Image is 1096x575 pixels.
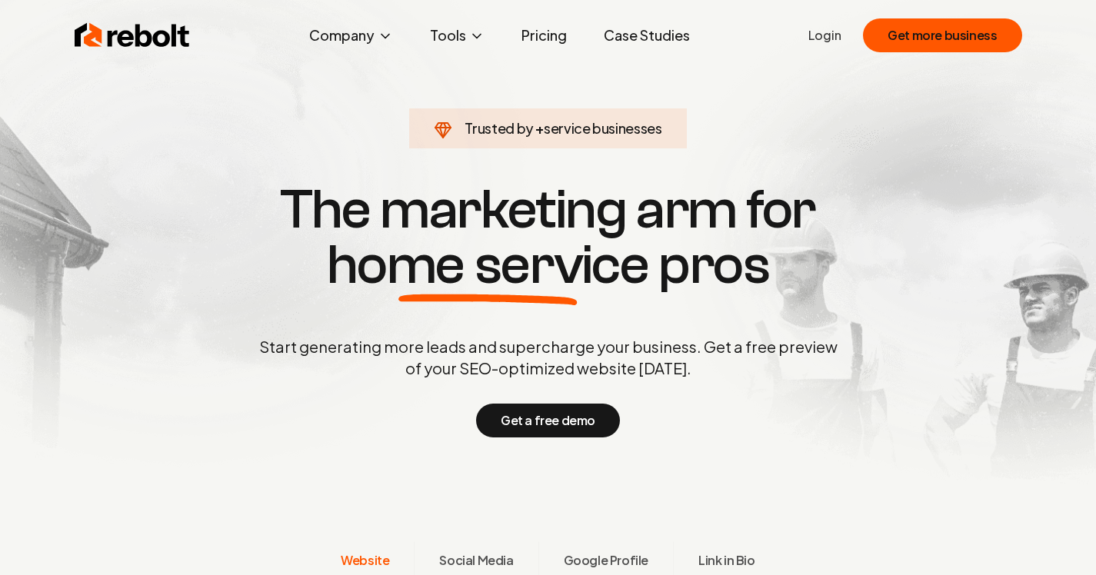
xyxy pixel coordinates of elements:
[564,551,648,570] span: Google Profile
[327,238,649,293] span: home service
[698,551,755,570] span: Link in Bio
[476,404,620,437] button: Get a free demo
[591,20,702,51] a: Case Studies
[75,20,190,51] img: Rebolt Logo
[297,20,405,51] button: Company
[341,551,389,570] span: Website
[256,336,841,379] p: Start generating more leads and supercharge your business. Get a free preview of your SEO-optimiz...
[544,119,662,137] span: service businesses
[179,182,918,293] h1: The marketing arm for pros
[535,119,544,137] span: +
[509,20,579,51] a: Pricing
[808,26,841,45] a: Login
[465,119,533,137] span: Trusted by
[418,20,497,51] button: Tools
[439,551,513,570] span: Social Media
[863,18,1021,52] button: Get more business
